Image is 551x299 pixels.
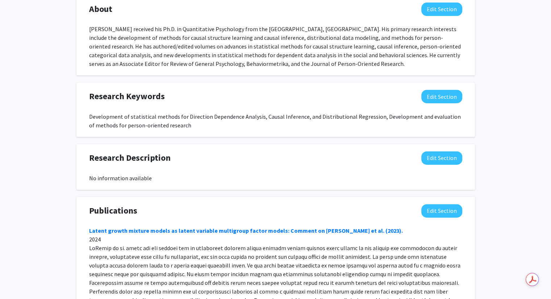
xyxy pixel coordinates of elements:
[421,3,462,16] button: Edit About
[421,151,462,165] button: Edit Research Description
[421,90,462,103] button: Edit Research Keywords
[89,112,462,130] div: Development of statistical methods for Direction Dependence Analysis, Causal Inference, and Distr...
[89,227,403,234] a: Latent growth mixture models as latent variable multigroup factor models: Comment on [PERSON_NAME...
[89,25,462,68] div: [PERSON_NAME] received his Ph.D. in Quantitative Psychology from the [GEOGRAPHIC_DATA], [GEOGRAPH...
[89,204,137,217] span: Publications
[89,3,112,16] span: About
[5,266,31,294] iframe: Chat
[421,204,462,218] button: Edit Publications
[89,151,171,164] span: Research Description
[89,174,462,182] div: No information available
[89,90,165,103] span: Research Keywords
